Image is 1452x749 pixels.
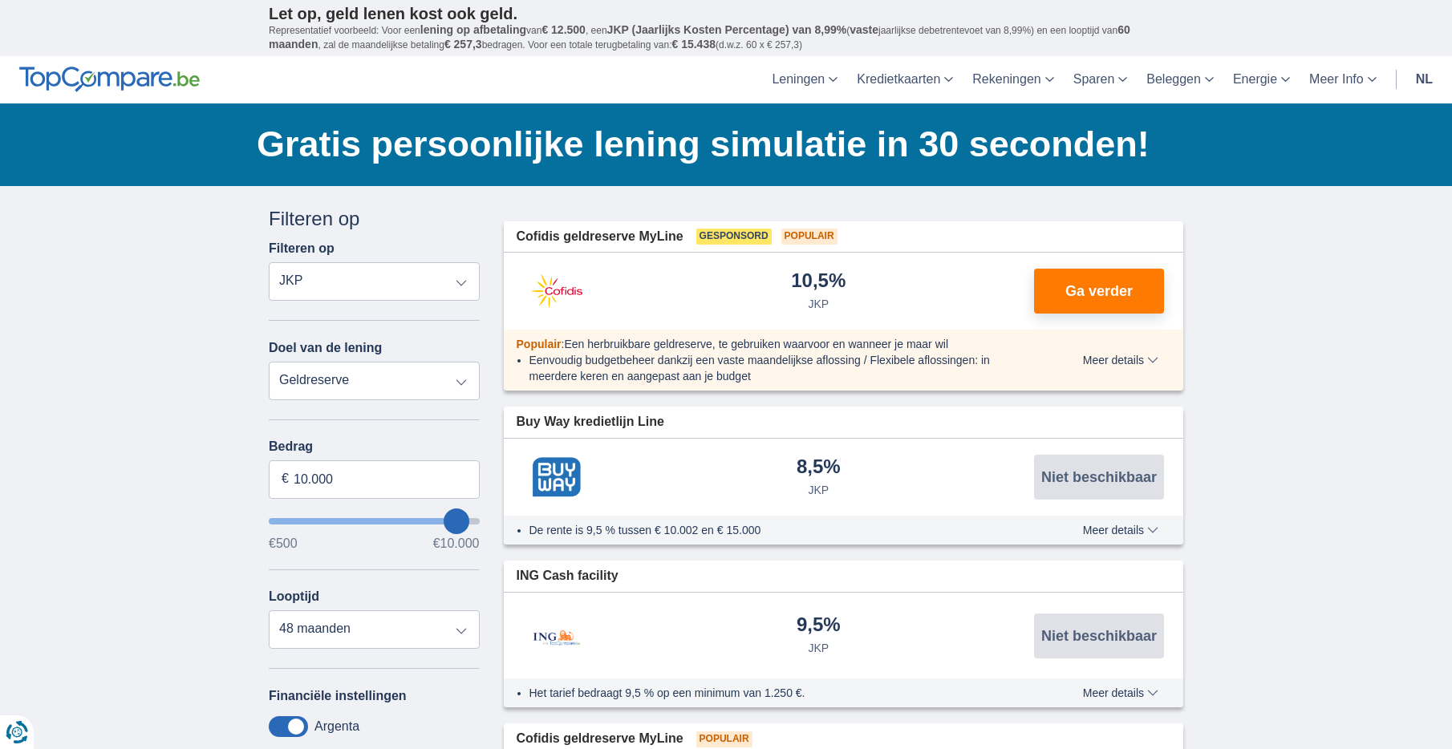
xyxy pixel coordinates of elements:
div: 9,5% [797,615,841,637]
span: lening op afbetaling [420,23,526,36]
button: Niet beschikbaar [1034,455,1164,500]
li: Het tarief bedraagt 9,5 % op een minimum van 1.250 €. [529,685,1024,701]
span: Ga verder [1065,284,1133,298]
span: € [282,470,289,488]
button: Meer details [1071,524,1170,536]
img: product.pl.alt Cofidis [517,271,597,311]
img: product.pl.alt ING [517,609,597,662]
img: TopCompare [19,67,200,92]
span: Cofidis geldreserve MyLine [517,730,683,748]
button: Meer details [1071,686,1170,699]
span: Populair [781,229,838,245]
span: € 15.438 [671,38,716,51]
a: Meer Info [1300,56,1386,103]
span: € 12.500 [541,23,586,36]
div: : [504,336,1037,352]
span: Gesponsord [696,229,772,245]
div: 8,5% [797,457,841,479]
span: Buy Way kredietlijn Line [517,413,664,431]
label: Bedrag [269,439,480,454]
a: nl [1406,56,1442,103]
span: €10.000 [433,537,480,550]
a: Rekeningen [963,56,1063,103]
span: 60 maanden [269,23,1130,51]
li: De rente is 9,5 % tussen € 10.002 en € 15.000 [529,522,1024,538]
a: Leningen [762,56,847,103]
span: Populair [517,338,562,350]
label: Filteren op [269,241,335,256]
p: Let op, geld lenen kost ook geld. [269,4,1183,23]
span: Meer details [1083,687,1158,698]
span: JKP (Jaarlijks Kosten Percentage) van 8,99% [607,23,847,36]
div: 10,5% [791,271,846,293]
span: Een herbruikbare geldreserve, te gebruiken waarvoor en wanneer je maar wil [564,338,948,350]
span: Cofidis geldreserve MyLine [517,228,683,246]
div: JKP [808,640,829,656]
div: Filteren op [269,205,480,233]
label: Argenta [314,719,359,734]
input: wantToBorrow [269,518,480,524]
label: Financiële instellingen [269,689,407,703]
label: Doel van de lening [269,341,382,355]
img: product.pl.alt Buy Way [517,457,597,497]
p: Representatief voorbeeld: Voor een van , een ( jaarlijkse debetrentevoet van 8,99%) en een loopti... [269,23,1183,52]
span: Meer details [1083,354,1158,366]
a: Sparen [1064,56,1138,103]
a: Kredietkaarten [847,56,963,103]
div: JKP [808,482,829,498]
span: €500 [269,537,298,550]
button: Ga verder [1034,269,1164,314]
a: Energie [1223,56,1300,103]
li: Eenvoudig budgetbeheer dankzij een vaste maandelijkse aflossing / Flexibele aflossingen: in meerd... [529,352,1024,384]
span: Niet beschikbaar [1041,629,1157,643]
span: ING Cash facility [517,567,619,585]
span: Meer details [1083,524,1158,536]
a: Beleggen [1137,56,1223,103]
span: € 257,3 [444,38,482,51]
button: Niet beschikbaar [1034,613,1164,658]
div: JKP [808,296,829,312]
span: Niet beschikbaar [1041,470,1157,484]
span: vaste [850,23,878,36]
label: Looptijd [269,589,319,604]
button: Meer details [1071,354,1170,366]
h1: Gratis persoonlijke lening simulatie in 30 seconden! [257,119,1183,169]
span: Populair [696,731,752,747]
